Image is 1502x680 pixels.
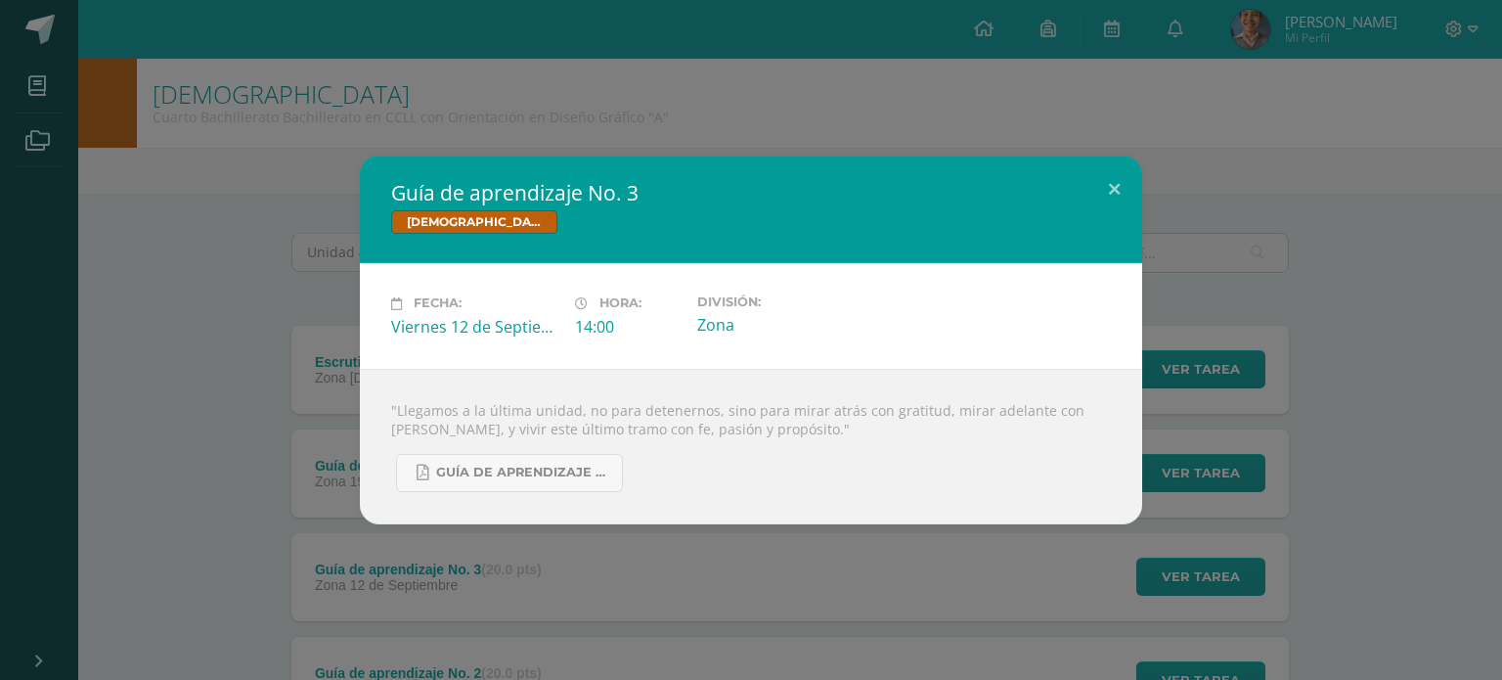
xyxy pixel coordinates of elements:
[396,454,623,492] a: Guía de aprendizaje No. 3.pdf
[697,314,865,336] div: Zona
[391,316,559,338] div: Viernes 12 de Septiembre
[697,295,865,309] label: División:
[575,316,682,338] div: 14:00
[360,369,1142,524] div: "Llegamos a la última unidad, no para detenernos, sino para mirar atrás con gratitud, mirar adela...
[391,210,557,234] span: [DEMOGRAPHIC_DATA]
[391,179,1111,206] h2: Guía de aprendizaje No. 3
[599,296,641,311] span: Hora:
[436,465,612,480] span: Guía de aprendizaje No. 3.pdf
[414,296,462,311] span: Fecha:
[1086,156,1142,222] button: Close (Esc)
